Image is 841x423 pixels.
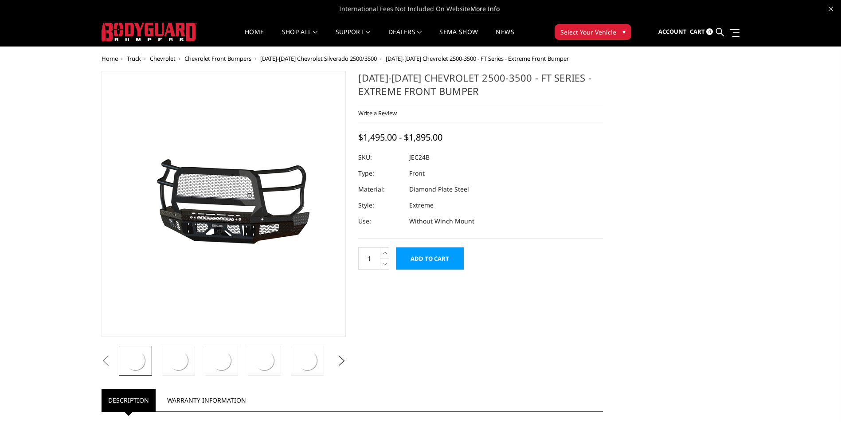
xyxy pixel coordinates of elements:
[388,29,422,46] a: Dealers
[335,354,348,368] button: Next
[409,181,469,197] dd: Diamond Plate Steel
[166,349,191,373] img: 2024-2026 Chevrolet 2500-3500 - FT Series - Extreme Front Bumper
[245,29,264,46] a: Home
[409,213,474,229] dd: Without Winch Mount
[295,349,320,373] img: 2024-2026 Chevrolet 2500-3500 - FT Series - Extreme Front Bumper
[555,24,631,40] button: Select Your Vehicle
[409,165,425,181] dd: Front
[396,247,464,270] input: Add to Cart
[99,354,113,368] button: Previous
[184,55,251,63] a: Chevrolet Front Bumpers
[358,165,403,181] dt: Type:
[690,27,705,35] span: Cart
[358,109,397,117] a: Write a Review
[409,197,434,213] dd: Extreme
[690,20,713,44] a: Cart 0
[113,152,334,256] img: 2024-2026 Chevrolet 2500-3500 - FT Series - Extreme Front Bumper
[358,71,603,104] h1: [DATE]-[DATE] Chevrolet 2500-3500 - FT Series - Extreme Front Bumper
[658,20,687,44] a: Account
[102,389,156,411] a: Description
[439,29,478,46] a: SEMA Show
[358,181,403,197] dt: Material:
[358,213,403,229] dt: Use:
[336,29,371,46] a: Support
[252,349,277,373] img: 2024-2026 Chevrolet 2500-3500 - FT Series - Extreme Front Bumper
[658,27,687,35] span: Account
[127,55,141,63] a: Truck
[102,71,346,337] a: 2024-2026 Chevrolet 2500-3500 - FT Series - Extreme Front Bumper
[358,131,442,143] span: $1,495.00 - $1,895.00
[160,389,253,411] a: Warranty Information
[282,29,318,46] a: shop all
[622,27,626,36] span: ▾
[260,55,377,63] a: [DATE]-[DATE] Chevrolet Silverado 2500/3500
[102,23,197,41] img: BODYGUARD BUMPERS
[706,28,713,35] span: 0
[496,29,514,46] a: News
[123,349,148,373] img: 2024-2026 Chevrolet 2500-3500 - FT Series - Extreme Front Bumper
[470,4,500,13] a: More Info
[150,55,176,63] a: Chevrolet
[102,55,118,63] a: Home
[358,197,403,213] dt: Style:
[209,349,234,373] img: 2024-2026 Chevrolet 2500-3500 - FT Series - Extreme Front Bumper
[386,55,569,63] span: [DATE]-[DATE] Chevrolet 2500-3500 - FT Series - Extreme Front Bumper
[358,149,403,165] dt: SKU:
[560,27,616,37] span: Select Your Vehicle
[409,149,430,165] dd: JEC24B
